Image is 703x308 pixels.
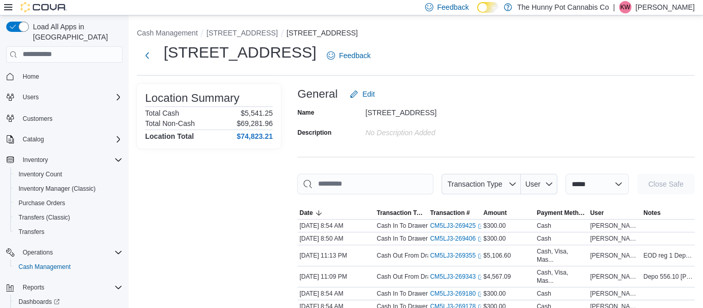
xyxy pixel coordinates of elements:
button: Reports [19,281,48,294]
span: $5,106.60 [483,251,511,260]
p: Cash In To Drawer (Cash 2) [377,289,453,298]
span: Cash Management [19,263,71,271]
span: Operations [19,246,122,259]
span: Inventory [23,156,48,164]
h4: Location Total [145,132,194,140]
button: User [588,207,642,219]
span: Amount [483,209,506,217]
button: Cash Management [10,260,127,274]
span: Date [300,209,313,217]
span: Purchase Orders [19,199,65,207]
nav: An example of EuiBreadcrumbs [137,28,695,40]
label: Name [297,108,314,117]
span: Catalog [19,133,122,146]
div: Cash, Visa, Mas... [537,247,586,264]
div: Kali Wehlann [619,1,631,13]
span: [PERSON_NAME] [590,251,640,260]
p: Cash Out From Drawer (Cash 2) [377,273,466,281]
span: Customers [23,115,52,123]
p: | [613,1,615,13]
input: This is a search bar. As you type, the results lower in the page will automatically filter. [297,174,433,194]
h4: $74,823.21 [237,132,273,140]
div: [DATE] 11:09 PM [297,270,375,283]
a: Purchase Orders [14,197,69,209]
h3: Location Summary [145,92,239,104]
div: [STREET_ADDRESS] [365,104,503,117]
span: Edit [362,89,375,99]
div: Cash [537,222,551,230]
span: Inventory Count [14,168,122,180]
span: Users [23,93,39,101]
a: Customers [19,113,57,125]
button: Next [137,45,157,66]
button: Purchase Orders [10,196,127,210]
span: [PERSON_NAME] [590,222,640,230]
p: The Hunny Pot Cannabis Co [517,1,609,13]
a: CM5LJ3-269343External link [430,273,484,281]
span: Payment Methods [537,209,586,217]
a: Cash Management [14,261,75,273]
span: Users [19,91,122,103]
button: Catalog [19,133,48,146]
span: KW [620,1,630,13]
h6: Total Cash [145,109,179,117]
button: Inventory [2,153,127,167]
a: Feedback [323,45,375,66]
span: Feedback [339,50,371,61]
button: Inventory [19,154,52,166]
button: Users [2,90,127,104]
a: Transfers (Classic) [14,211,74,224]
span: Transaction Type [447,180,502,188]
div: [DATE] 8:54 AM [297,220,375,232]
h3: General [297,88,338,100]
span: [PERSON_NAME] [590,234,640,243]
div: Cash [537,289,551,298]
div: No Description added [365,124,503,137]
span: $300.00 [483,234,505,243]
span: Catalog [23,135,44,143]
span: Home [23,73,39,81]
span: Customers [19,112,122,124]
button: Amount [481,207,535,219]
p: Cash Out From Drawer (Cash 1) [377,251,466,260]
svg: External link [478,223,484,229]
span: Depo 556.10 [PERSON_NAME], [PERSON_NAME], [PERSON_NAME], [PERSON_NAME], [PERSON_NAME] [643,273,693,281]
button: Close Safe [637,174,695,194]
span: Inventory Count [19,170,62,178]
p: Cash In To Drawer (Cash 2) [377,222,453,230]
button: Inventory Count [10,167,127,182]
span: Inventory [19,154,122,166]
span: Purchase Orders [14,197,122,209]
span: $4,567.09 [483,273,511,281]
span: User [525,180,541,188]
button: Edit [346,84,379,104]
div: [DATE] 8:54 AM [297,287,375,300]
span: Transfers [14,226,122,238]
button: Cash Management [137,29,198,37]
button: Payment Methods [535,207,588,219]
a: CM5LJ3-269425External link [430,222,484,230]
a: Home [19,70,43,83]
button: Date [297,207,375,219]
span: [PERSON_NAME] [590,289,640,298]
span: Feedback [437,2,469,12]
span: Operations [23,248,53,257]
span: Inventory Manager (Classic) [19,185,96,193]
button: [STREET_ADDRESS] [287,29,358,37]
svg: External link [478,291,484,297]
button: Transaction Type [375,207,428,219]
h6: Total Non-Cash [145,119,195,128]
a: Inventory Manager (Classic) [14,183,100,195]
span: Dashboards [19,298,60,306]
p: $69,281.96 [237,119,273,128]
span: Transfers (Classic) [19,213,70,222]
button: Notes [641,207,695,219]
span: Reports [23,283,44,292]
button: Inventory Manager (Classic) [10,182,127,196]
span: Cash Management [14,261,122,273]
span: Reports [19,281,122,294]
span: Transfers (Classic) [14,211,122,224]
span: Transaction # [430,209,470,217]
input: Dark Mode [477,2,499,13]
